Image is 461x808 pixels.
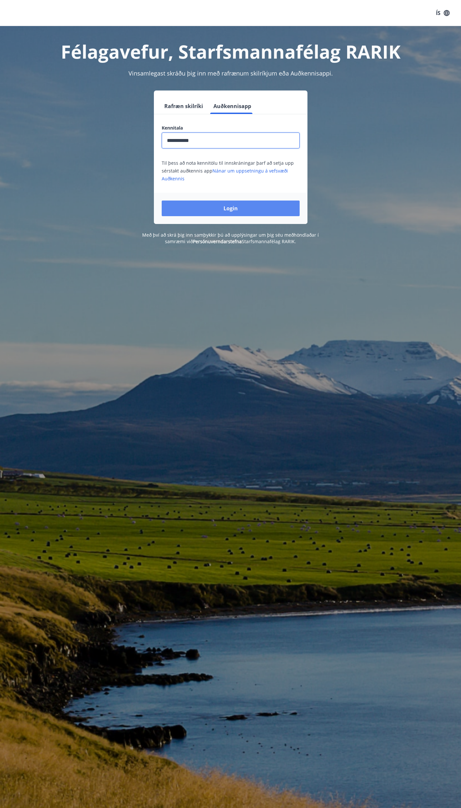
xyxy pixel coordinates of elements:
span: Til þess að nota kennitölu til innskráningar þarf að setja upp sérstakt auðkennis app [162,160,294,182]
span: Með því að skrá þig inn samþykkir þú að upplýsingar um þig séu meðhöndlaðar í samræmi við Starfsm... [142,232,319,244]
a: Persónuverndarstefna [193,238,242,244]
span: Vinsamlegast skráðu þig inn með rafrænum skilríkjum eða Auðkennisappi. [129,69,333,77]
button: Auðkennisapp [211,98,254,114]
button: Login [162,201,300,216]
label: Kennitala [162,125,300,131]
button: ÍS [432,7,453,19]
a: Nánar um uppsetningu á vefsvæði Auðkennis [162,168,288,182]
button: Rafræn skilríki [162,98,206,114]
h1: Félagavefur, Starfsmannafélag RARIK [8,39,453,64]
